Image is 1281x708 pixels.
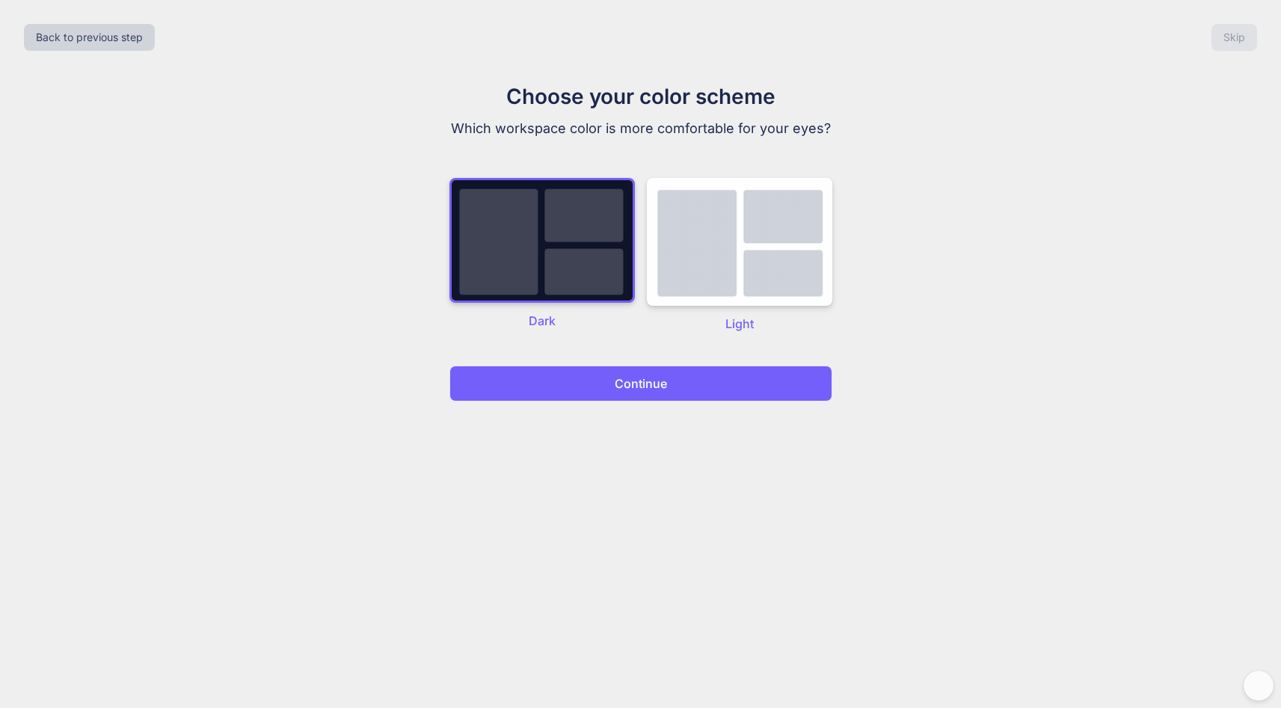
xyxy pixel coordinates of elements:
button: Continue [449,366,832,401]
p: Dark [449,312,635,330]
img: dark [647,178,832,306]
p: Light [647,315,832,333]
button: Skip [1211,24,1257,51]
img: dark [449,178,635,303]
button: Back to previous step [24,24,155,51]
h1: Choose your color scheme [390,81,892,112]
p: Which workspace color is more comfortable for your eyes? [390,118,892,139]
p: Continue [615,375,667,393]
